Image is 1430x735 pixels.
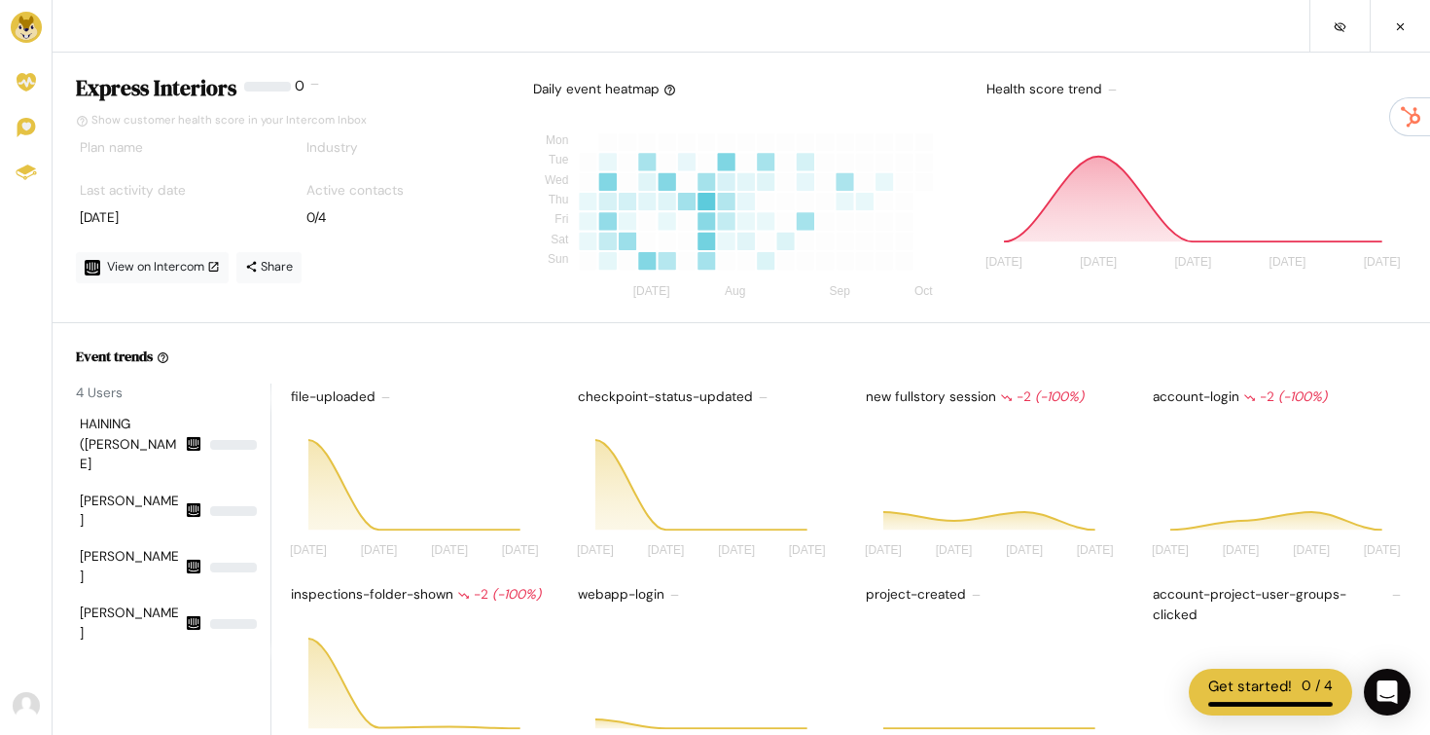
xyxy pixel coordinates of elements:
tspan: Thu [549,193,569,206]
tspan: [DATE] [633,285,670,299]
div: webapp-login [574,581,832,608]
a: Show customer health score in your Intercom Inbox [76,113,367,128]
tspan: [DATE] [361,544,398,558]
span: View on Intercom [107,259,220,275]
tspan: [DATE] [502,544,539,558]
tspan: Sat [551,233,569,246]
tspan: [DATE] [1269,256,1306,270]
tspan: [DATE] [290,544,327,558]
div: -2 [457,585,541,605]
tspan: Aug [725,285,745,299]
tspan: Wed [545,173,568,187]
div: 0/4 [306,208,496,228]
div: Open Intercom Messenger [1364,669,1411,716]
div: 0 / 4 [1302,676,1333,698]
tspan: [DATE] [431,544,468,558]
div: NaN% [210,440,257,450]
tspan: Fri [554,213,568,227]
i: (-100%) [1035,388,1084,405]
div: -2 [1000,387,1084,407]
h4: Express Interiors [76,76,236,101]
div: inspections-folder-shown [287,581,545,608]
div: Get started! [1208,676,1292,698]
tspan: [DATE] [865,544,902,558]
div: new fullstory session [862,384,1120,411]
div: file-uploaded [287,384,545,411]
label: Plan name [80,138,143,158]
i: (-100%) [492,586,541,603]
tspan: [DATE] [1364,544,1401,558]
img: Avatar [13,692,40,719]
tspan: [DATE] [1006,544,1043,558]
img: Brand [11,12,42,43]
tspan: [DATE] [718,544,755,558]
tspan: [DATE] [789,544,826,558]
i: (-100%) [1278,388,1327,405]
tspan: [DATE] [1364,256,1401,270]
label: Last activity date [80,181,186,201]
tspan: [DATE] [985,256,1022,270]
div: 4 Users [76,384,270,403]
div: [PERSON_NAME] [80,604,181,643]
div: account-login [1149,384,1407,411]
div: Health score trend [983,76,1407,103]
div: NaN% [210,619,257,629]
tspan: Sep [830,285,851,299]
tspan: Tue [549,154,569,167]
tspan: Mon [546,133,568,147]
div: account-project-user-groups-clicked [1149,581,1407,629]
tspan: [DATE] [1174,256,1211,270]
tspan: [DATE] [1293,544,1330,558]
tspan: [DATE] [648,544,685,558]
a: View on Intercom [76,252,229,283]
div: Daily event heatmap [533,80,676,99]
div: [DATE] [80,208,269,228]
label: Active contacts [306,181,404,201]
tspan: Oct [914,285,933,299]
tspan: [DATE] [1222,544,1259,558]
h6: Event trends [76,347,153,366]
div: HAINING ([PERSON_NAME] [80,415,181,474]
tspan: [DATE] [577,544,614,558]
a: Share [236,252,302,283]
div: -2 [1243,387,1327,407]
tspan: Sun [548,252,568,266]
div: checkpoint-status-updated [574,384,832,411]
div: NaN% [210,506,257,516]
tspan: [DATE] [1076,544,1113,558]
tspan: [DATE] [1080,256,1117,270]
tspan: [DATE] [935,544,972,558]
div: [PERSON_NAME] [80,547,181,587]
div: 0 [295,76,304,109]
tspan: [DATE] [1152,544,1189,558]
div: [PERSON_NAME] [80,492,181,532]
div: NaN% [210,563,257,572]
label: Industry [306,138,358,158]
div: project-created [862,581,1120,608]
